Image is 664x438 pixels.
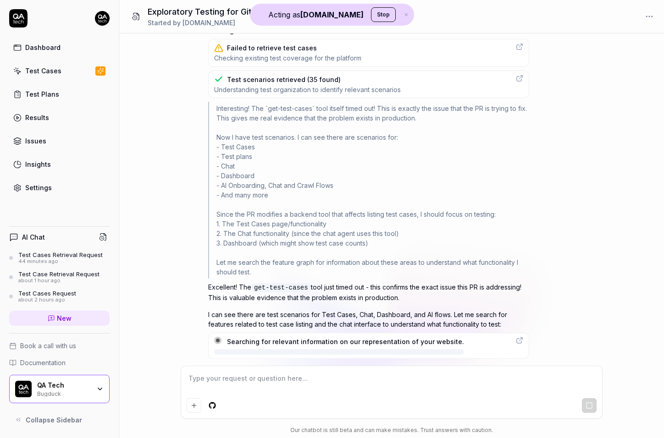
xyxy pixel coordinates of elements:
div: QA Tech [37,381,90,389]
p: Excellent! The tool just timed out - this confirms the exact issue this PR is addressing! This is... [208,282,529,302]
a: Test Cases [9,62,110,80]
div: Test scenarios retrieved (35 found) [227,75,341,84]
h4: AI Chat [22,232,45,242]
div: Failed to retrieve test cases [227,43,317,53]
img: 7ccf6c19-61ad-4a6c-8811-018b02a1b829.jpg [95,11,110,26]
a: Test Plans [9,85,110,103]
a: Book a call with us [9,341,110,350]
span: Checking existing test coverage for the platform [214,54,361,62]
span: Collapse Sidebar [26,415,82,425]
a: Settings [9,179,110,197]
div: Searching for relevant information on our representation of your website. [227,337,464,346]
div: Test Cases [25,66,61,76]
a: Test Case Retrieval Requestabout 1 hour ago [9,270,110,284]
h1: Exploratory Testing for GitHub PR 5556 [148,5,302,18]
div: Our chatbot is still beta and can make mistakes. Trust answers with caution. [181,426,603,434]
a: Results [9,109,110,126]
button: QA Tech LogoQA TechBugduck [9,375,110,403]
code: get-test-cases [251,283,311,292]
div: Dashboard [25,43,61,52]
div: Bugduck [37,389,90,397]
div: about 1 hour ago [18,278,100,284]
span: Book a call with us [20,341,76,350]
div: about 2 hours ago [18,297,76,303]
a: Insights [9,155,110,173]
div: Issues [25,136,46,146]
span: Understanding test organization to identify relevant scenarios [214,85,401,94]
button: Collapse Sidebar [9,411,110,429]
a: Issues [9,132,110,150]
button: Add attachment [187,398,201,413]
span: Documentation [20,358,66,367]
span: New [57,313,72,323]
div: Test Cases Request [18,290,76,297]
div: Insights [25,159,51,169]
div: Settings [25,183,52,192]
div: Test Case Retrieval Request [18,270,100,278]
a: Test Cases Retrieval Request44 minutes ago [9,251,110,265]
p: I can see there are test scenarios for Test Cases, Chat, Dashboard, and AI flows. Let me search f... [208,310,529,329]
div: Interesting! The `get-test-cases` tool itself timed out! This is exactly the issue that the PR is... [208,102,529,279]
div: Test Cases Retrieval Request [18,251,103,258]
button: Stop [371,7,396,22]
div: Test Plans [25,89,59,99]
span: [DOMAIN_NAME] [183,19,235,27]
img: QA Tech Logo [15,381,32,397]
div: Results [25,113,49,122]
a: Dashboard [9,38,110,56]
a: Test Cases Requestabout 2 hours ago [9,290,110,303]
a: Documentation [9,358,110,367]
div: Started by [148,18,302,27]
a: New [9,311,110,326]
div: 44 minutes ago [18,258,103,265]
